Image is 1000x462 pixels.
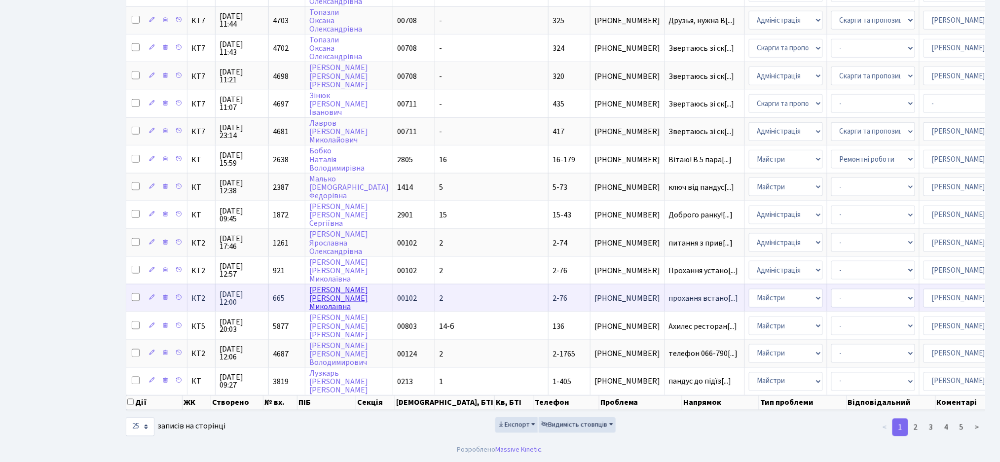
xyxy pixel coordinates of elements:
[309,174,389,201] a: Малько[DEMOGRAPHIC_DATA]Федорівна
[553,43,564,54] span: 324
[273,376,289,387] span: 3819
[273,154,289,165] span: 2638
[397,210,413,220] span: 2901
[273,71,289,82] span: 4698
[397,71,417,82] span: 00708
[669,182,735,193] span: ключ від пандус[...]
[273,210,289,220] span: 1872
[594,239,661,247] span: [PHONE_NUMBER]
[397,238,417,249] span: 00102
[669,349,738,359] span: телефон 066-790[...]
[594,156,661,164] span: [PHONE_NUMBER]
[273,182,289,193] span: 2387
[309,368,368,395] a: Лузкарь[PERSON_NAME][PERSON_NAME]
[682,395,759,410] th: Напрямок
[220,207,264,223] span: [DATE] 09:45
[553,321,564,332] span: 136
[495,395,534,410] th: Кв, БТІ
[309,257,368,284] a: [PERSON_NAME][PERSON_NAME]Миколаївна
[309,146,365,174] a: БобкоНаталіяВолодимирівна
[309,229,368,257] a: [PERSON_NAME]ЯрославнаОлександрівна
[297,395,356,410] th: ПІБ
[594,128,661,136] span: [PHONE_NUMBER]
[397,99,417,109] span: 00711
[191,100,211,108] span: КТ7
[534,395,599,410] th: Телефон
[191,294,211,302] span: КТ2
[498,420,530,430] span: Експорт
[220,68,264,84] span: [DATE] 11:21
[191,322,211,330] span: КТ5
[553,154,575,165] span: 16-179
[439,15,442,26] span: -
[553,210,571,220] span: 15-43
[439,43,442,54] span: -
[439,126,442,137] span: -
[594,378,661,386] span: [PHONE_NUMBER]
[191,267,211,275] span: КТ2
[191,128,211,136] span: КТ7
[126,418,225,436] label: записів на сторінці
[669,15,736,26] span: Друзья, нужна В[...]
[220,124,264,140] span: [DATE] 23:14
[273,126,289,137] span: 4681
[220,235,264,250] span: [DATE] 17:46
[309,90,368,118] a: Зінюк[PERSON_NAME]Іванович
[553,99,564,109] span: 435
[669,99,735,109] span: Звертаюсь зі ск[...]
[908,419,924,436] a: 2
[397,349,417,359] span: 00124
[553,349,575,359] span: 2-1765
[356,395,395,410] th: Секція
[553,126,564,137] span: 417
[669,376,732,387] span: пандус до підїз[...]
[439,71,442,82] span: -
[892,419,908,436] a: 1
[191,156,211,164] span: КТ
[220,151,264,167] span: [DATE] 15:59
[594,211,661,219] span: [PHONE_NUMBER]
[594,72,661,80] span: [PHONE_NUMBER]
[273,349,289,359] span: 4687
[923,419,939,436] a: 3
[191,44,211,52] span: КТ7
[594,322,661,330] span: [PHONE_NUMBER]
[191,239,211,247] span: КТ2
[553,182,567,193] span: 5-73
[220,346,264,361] span: [DATE] 12:06
[211,395,263,410] th: Створено
[938,419,954,436] a: 4
[669,321,738,332] span: Ахилес ресторан[...]
[263,395,298,410] th: № вх.
[553,238,567,249] span: 2-74
[594,100,661,108] span: [PHONE_NUMBER]
[669,154,732,165] span: Вітаю! В 5 пара[...]
[669,43,735,54] span: Звертаюсь зі ск[...]
[439,154,447,165] span: 16
[397,15,417,26] span: 00708
[669,265,739,276] span: Прохання устано[...]
[397,154,413,165] span: 2805
[669,293,739,304] span: прохання встано[...]
[439,182,443,193] span: 5
[439,265,443,276] span: 2
[273,15,289,26] span: 4703
[397,182,413,193] span: 1414
[495,418,538,433] button: Експорт
[669,126,735,137] span: Звертаюсь зі ск[...]
[397,43,417,54] span: 00708
[594,267,661,275] span: [PHONE_NUMBER]
[309,313,368,340] a: [PERSON_NAME][PERSON_NAME][PERSON_NAME]
[594,17,661,25] span: [PHONE_NUMBER]
[496,445,542,455] a: Massive Kinetic
[191,378,211,386] span: КТ
[439,321,454,332] span: 14-б
[220,96,264,111] span: [DATE] 11:07
[309,340,368,368] a: [PERSON_NAME][PERSON_NAME]Володимирович
[126,395,183,410] th: Дії
[273,321,289,332] span: 5877
[273,238,289,249] span: 1261
[397,321,417,332] span: 00803
[397,126,417,137] span: 00711
[183,395,212,410] th: ЖК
